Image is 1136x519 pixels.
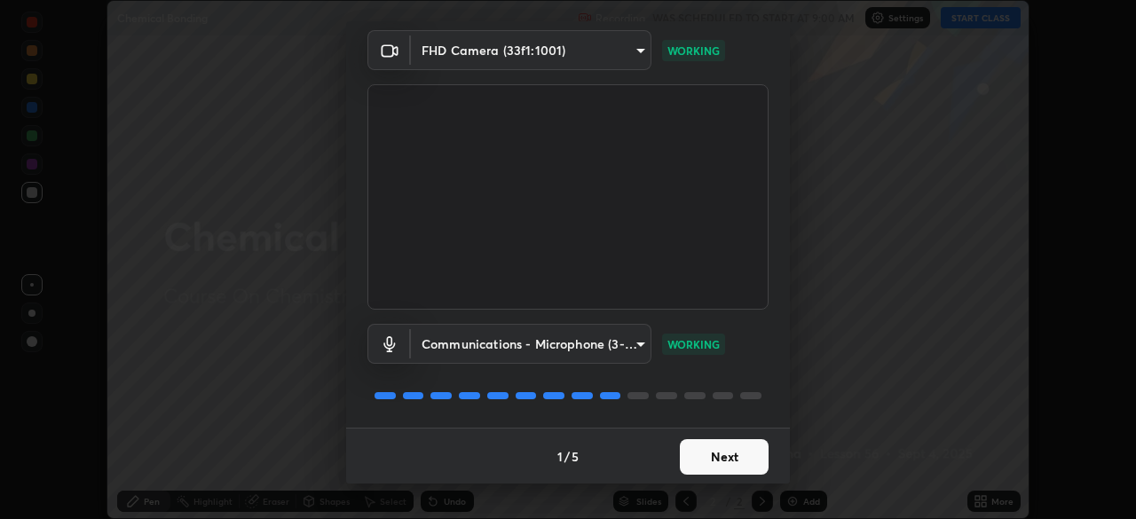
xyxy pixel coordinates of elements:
p: WORKING [667,43,720,59]
h4: / [564,447,570,466]
h4: 1 [557,447,563,466]
button: Next [680,439,769,475]
p: WORKING [667,336,720,352]
div: FHD Camera (33f1:1001) [411,30,651,70]
h4: 5 [572,447,579,466]
div: FHD Camera (33f1:1001) [411,324,651,364]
